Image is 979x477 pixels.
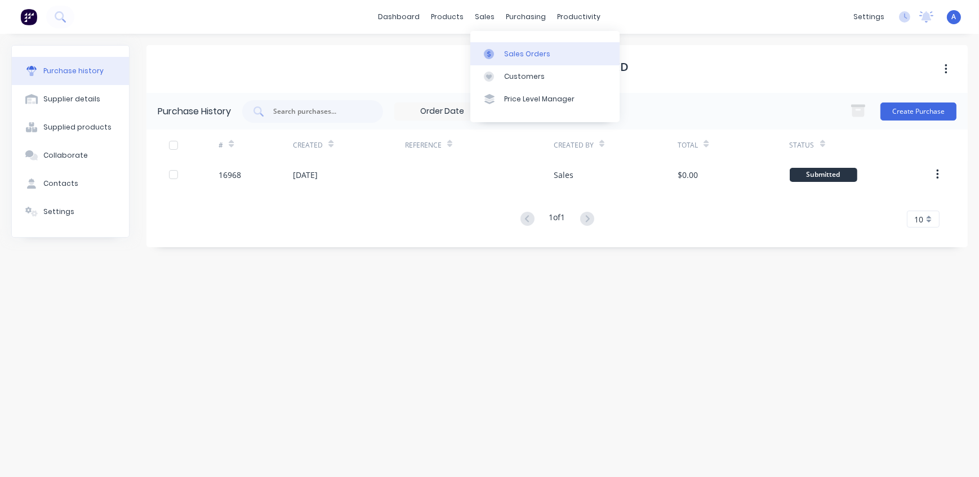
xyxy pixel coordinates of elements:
div: Collaborate [43,150,88,161]
button: Settings [12,198,129,226]
div: sales [470,8,501,25]
div: Created By [554,140,594,150]
button: Supplier details [12,85,129,113]
div: Purchase history [43,66,104,76]
span: 10 [914,213,923,225]
a: dashboard [373,8,426,25]
div: productivity [552,8,607,25]
div: Customers [504,72,545,82]
a: Customers [470,65,620,88]
a: Price Level Manager [470,88,620,110]
button: Supplied products [12,113,129,141]
a: Sales Orders [470,42,620,65]
img: Factory [20,8,37,25]
div: Contacts [43,179,78,189]
div: Created [293,140,323,150]
input: Search purchases... [272,106,366,117]
div: Reference [405,140,442,150]
div: [DATE] [293,169,318,181]
div: purchasing [501,8,552,25]
button: Contacts [12,170,129,198]
div: Supplier details [43,94,100,104]
div: 1 of 1 [549,211,566,228]
div: Submitted [790,168,857,182]
div: Total [678,140,698,150]
button: Create Purchase [880,102,956,121]
div: Sales Orders [504,49,550,59]
div: Status [790,140,815,150]
input: Order Date [395,103,489,120]
div: Price Level Manager [504,94,575,104]
div: products [426,8,470,25]
div: Purchase History [158,105,231,118]
div: $0.00 [678,169,698,181]
div: Sales [554,169,573,181]
div: 16968 [219,169,241,181]
button: Purchase history [12,57,129,85]
div: Supplied products [43,122,112,132]
span: A [952,12,956,22]
div: Settings [43,207,74,217]
button: Collaborate [12,141,129,170]
div: # [219,140,223,150]
div: settings [848,8,890,25]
